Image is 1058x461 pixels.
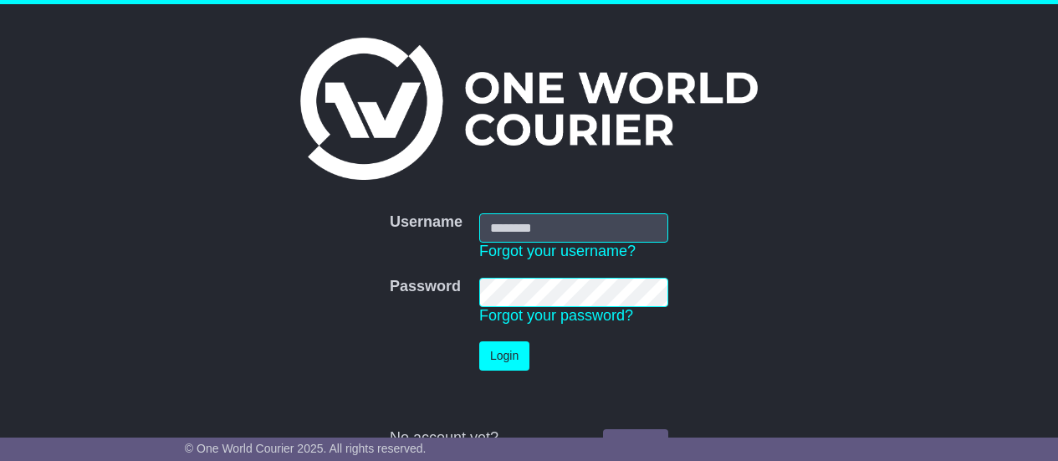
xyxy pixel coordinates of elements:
label: Username [390,213,463,232]
label: Password [390,278,461,296]
img: One World [300,38,757,180]
div: No account yet? [390,429,668,448]
button: Login [479,341,529,371]
a: Forgot your username? [479,243,636,259]
a: Forgot your password? [479,307,633,324]
a: Register [603,429,668,458]
span: © One World Courier 2025. All rights reserved. [185,442,427,455]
